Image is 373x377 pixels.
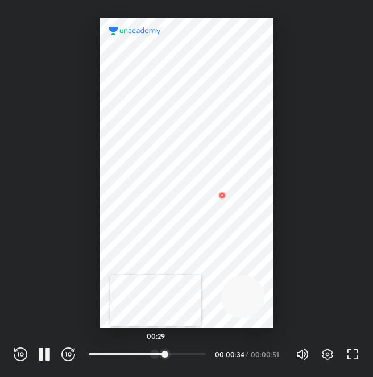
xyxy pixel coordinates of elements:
[251,351,282,358] div: 00:00:51
[109,27,161,35] img: logo.2a7e12a2.svg
[147,333,165,339] h5: 00:29
[215,351,243,358] div: 00:00:34
[246,351,248,358] div: /
[215,189,229,202] img: wMgqJGBwKWe8AAAAABJRU5ErkJggg==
